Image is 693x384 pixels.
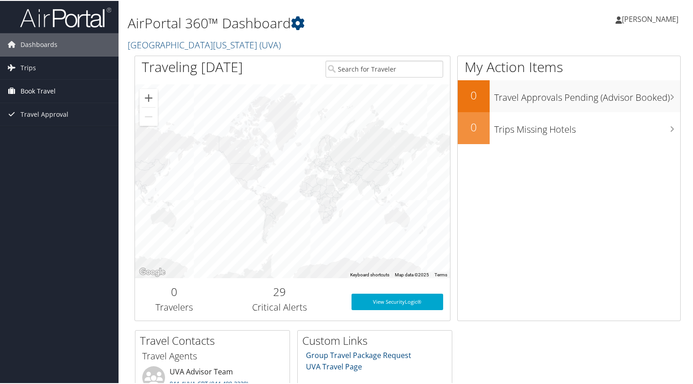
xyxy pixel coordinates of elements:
h1: Traveling [DATE] [142,57,243,76]
button: Zoom out [140,107,158,125]
h2: 0 [458,87,490,102]
a: Open this area in Google Maps (opens a new window) [137,265,167,277]
a: Terms (opens in new tab) [434,271,447,276]
span: Travel Approval [21,102,68,125]
a: [PERSON_NAME] [615,5,688,32]
h3: Travel Approvals Pending (Advisor Booked) [494,86,680,103]
a: [GEOGRAPHIC_DATA][US_STATE] (UVA) [128,38,283,50]
h3: Trips Missing Hotels [494,118,680,135]
h2: 0 [142,283,207,299]
a: 0Trips Missing Hotels [458,111,680,143]
h2: Travel Contacts [140,332,290,348]
span: Map data ©2025 [395,271,429,276]
img: airportal-logo.png [20,6,111,27]
h1: My Action Items [458,57,680,76]
h1: AirPortal 360™ Dashboard [128,13,501,32]
a: View SecurityLogic® [352,293,443,309]
a: UVA Travel Page [306,361,362,371]
h3: Critical Alerts [221,300,338,313]
input: Search for Traveler [326,60,443,77]
span: Dashboards [21,32,57,55]
button: Zoom in [140,88,158,106]
h2: Custom Links [302,332,452,348]
button: Keyboard shortcuts [350,271,389,277]
h3: Travelers [142,300,207,313]
a: 0Travel Approvals Pending (Advisor Booked) [458,79,680,111]
a: Group Travel Package Request [306,349,411,359]
h2: 0 [458,119,490,134]
span: [PERSON_NAME] [622,13,678,23]
h2: 29 [221,283,338,299]
span: Trips [21,56,36,78]
img: Google [137,265,167,277]
span: Book Travel [21,79,56,102]
h3: Travel Agents [142,349,283,362]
